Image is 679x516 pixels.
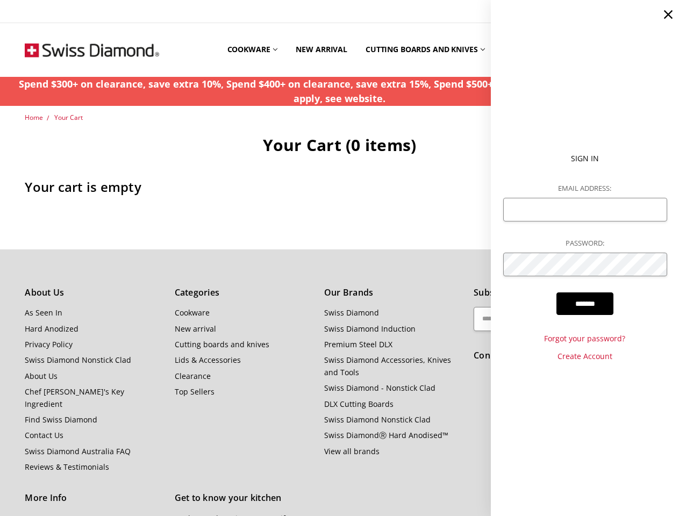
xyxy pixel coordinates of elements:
[324,399,394,409] a: DLX Cutting Boards
[218,26,287,74] a: Cookware
[25,414,97,425] a: Find Swiss Diamond
[503,238,667,249] label: Password:
[25,371,58,381] a: About Us
[175,371,211,381] a: Clearance
[25,339,73,349] a: Privacy Policy
[25,135,654,155] h1: Your Cart (0 items)
[503,153,667,164] p: Sign In
[25,324,78,334] a: Hard Anodized
[6,77,674,106] p: Spend $300+ on clearance, save extra 10%, Spend $400+ on clearance, save extra 15%, Spend $500+ o...
[474,349,654,363] h5: Connect With Us
[503,350,667,362] a: Create Account
[25,179,654,195] h3: Your cart is empty
[175,339,269,349] a: Cutting boards and knives
[503,183,667,194] label: Email Address:
[25,286,162,300] h5: About Us
[175,307,210,318] a: Cookware
[25,23,159,77] img: Free Shipping On Every Order
[25,491,162,505] h5: More Info
[25,307,62,318] a: As Seen In
[25,355,131,365] a: Swiss Diamond Nonstick Clad
[175,286,312,300] h5: Categories
[324,383,435,393] a: Swiss Diamond - Nonstick Clad
[324,355,451,377] a: Swiss Diamond Accessories, Knives and Tools
[474,286,654,300] h5: Subscribe to our newsletter
[324,414,431,425] a: Swiss Diamond Nonstick Clad
[324,324,416,334] a: Swiss Diamond Induction
[324,286,462,300] h5: Our Brands
[175,324,216,334] a: New arrival
[25,386,124,408] a: Chef [PERSON_NAME]'s Key Ingredient
[175,355,241,365] a: Lids & Accessories
[25,113,43,122] a: Home
[287,26,356,74] a: New arrival
[356,26,495,74] a: Cutting boards and knives
[324,339,392,349] a: Premium Steel DLX
[324,446,380,456] a: View all brands
[25,446,131,456] a: Swiss Diamond Australia FAQ
[324,430,448,440] a: Swiss DiamondⓇ Hard Anodised™
[54,113,83,122] a: Your Cart
[25,462,109,472] a: Reviews & Testimonials
[25,430,63,440] a: Contact Us
[175,386,215,397] a: Top Sellers
[503,333,667,345] a: Forgot your password?
[175,491,312,505] h5: Get to know your kitchen
[324,307,379,318] a: Swiss Diamond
